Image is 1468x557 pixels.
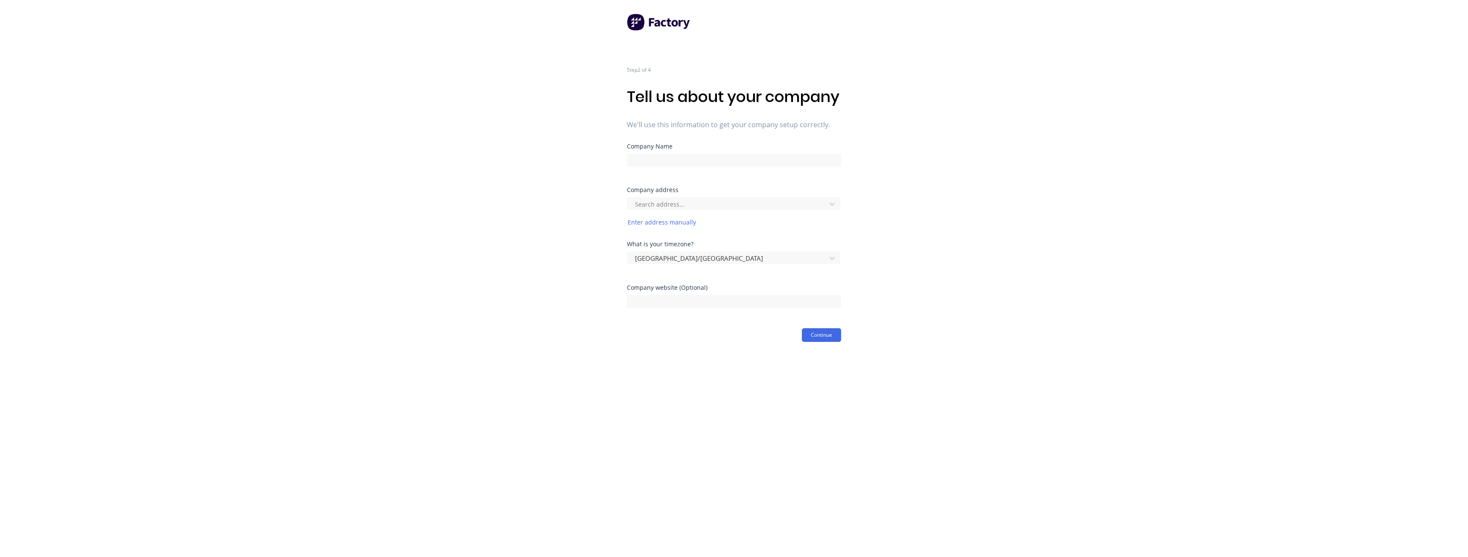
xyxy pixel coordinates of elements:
[627,87,841,106] h1: Tell us about your company
[627,143,841,149] div: Company Name
[627,14,691,31] img: Factory
[627,285,841,291] div: Company website (Optional)
[627,241,841,247] div: What is your timezone?
[627,187,841,193] div: Company address
[627,66,651,73] span: Step 2 of 4
[802,328,841,342] button: Continue
[627,120,841,130] span: We'll use this information to get your company setup correctly.
[627,217,697,227] button: Enter address manually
